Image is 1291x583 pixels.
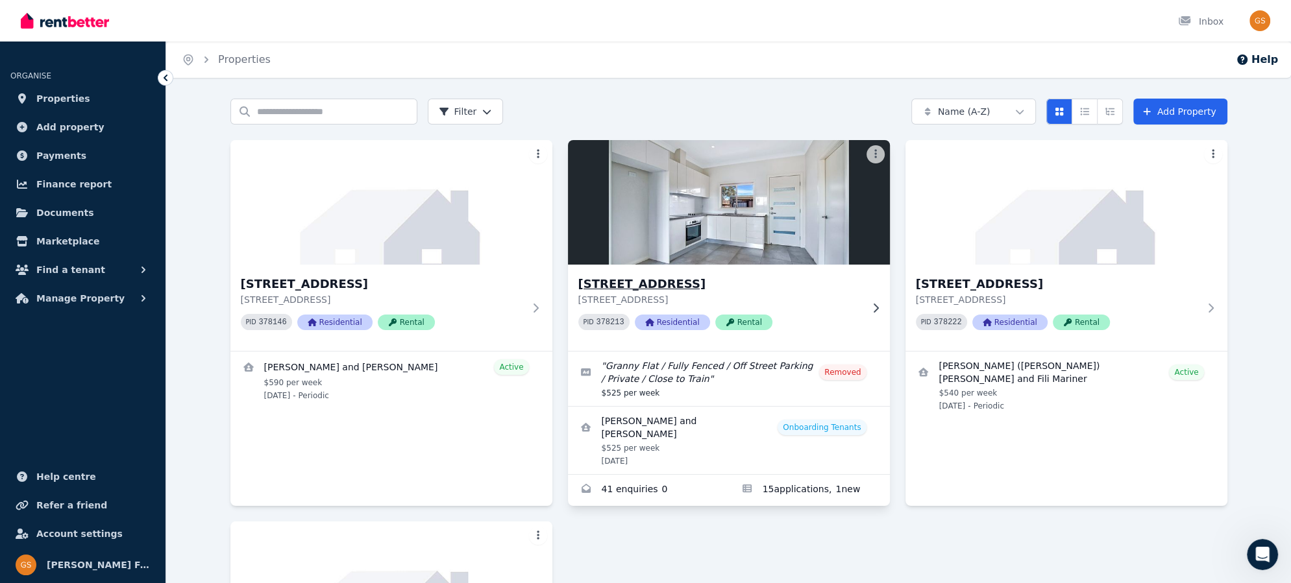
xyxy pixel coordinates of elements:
div: We recommend discussing the refund with your tenant first to avoid any potential disputes later. [21,112,239,150]
span: Payments [36,148,86,163]
a: Properties [218,53,271,65]
button: Compact list view [1072,99,1098,125]
button: Gif picker [41,425,51,435]
p: [STREET_ADDRESS] [578,293,861,306]
a: 15A Crown St, Riverstone[STREET_ADDRESS][STREET_ADDRESS]PID 378213ResidentialRental [568,140,890,351]
button: More options [529,145,547,163]
div: Thank you so much for your kind words! We're always here to help if you have any more questions o... [10,262,213,328]
img: 15A Crown St, Riverstone [559,137,898,268]
button: Emoji picker [20,425,31,435]
img: Profile image for The RentBetter Team [37,7,58,28]
button: Manage Property [10,285,155,311]
nav: Breadcrumb [166,42,286,78]
button: Home [203,5,228,30]
span: Marketplace [36,233,99,249]
div: Inbox [1178,15,1223,28]
span: Help centre [36,469,96,484]
span: Name (A-Z) [938,105,990,118]
code: 378146 [258,318,286,327]
a: View details for Alvin Banaag and Edwin Bico [568,407,890,474]
span: Rental [1053,315,1110,330]
img: Stanyer Family Super Pty Ltd ATF Stanyer Family Super [16,554,36,575]
code: 378222 [933,318,961,327]
div: Stanyer says… [10,198,249,262]
button: More options [1204,145,1222,163]
span: Manage Property [36,291,125,306]
a: Properties [10,86,155,112]
a: Help centre [10,464,155,490]
img: 15 Crown St, Riverstone [230,140,552,265]
div: Hi Rent Better - Thanks heaps for the prompt response. Love your work. 👍👍👍 [57,206,239,244]
a: Account settings [10,521,155,547]
h1: The RentBetter Team [63,6,171,16]
button: go back [8,5,33,30]
button: More options [867,145,885,163]
div: The RentBetter Team says… [10,329,249,372]
h3: [STREET_ADDRESS] [916,275,1199,293]
span: Residential [972,315,1048,330]
div: View options [1046,99,1123,125]
a: Finance report [10,171,155,197]
a: Add Property [1133,99,1227,125]
span: Documents [36,205,94,220]
div: Help The RentBetter Team understand how they’re doing: [21,337,203,363]
div: Help The RentBetter Team understand how they’re doing: [10,329,213,370]
textarea: Message… [11,398,249,420]
span: Finance report [36,176,112,192]
code: 378213 [596,318,624,327]
a: Refer a friend [10,492,155,518]
div: Did that answer your question? [21,167,164,180]
button: Help [1236,52,1278,67]
a: Enquiries for 15A Crown St, Riverstone [568,475,729,506]
span: Refer a friend [36,497,107,513]
img: RentBetter [21,11,109,30]
a: Payments [10,143,155,169]
p: The team can also help [63,16,162,29]
span: Find a tenant [36,262,105,278]
a: 43 Catalina St, North St Marys[STREET_ADDRESS][STREET_ADDRESS]PID 378222ResidentialRental [905,140,1227,351]
button: Find a tenant [10,257,155,283]
span: Rental [715,315,772,330]
span: Rental [378,315,435,330]
span: Add property [36,119,105,135]
a: Documents [10,200,155,226]
h3: [STREET_ADDRESS] [241,275,524,293]
small: PID [921,318,931,326]
small: PID [584,318,594,326]
div: Did that answer your question? [10,159,174,187]
p: [STREET_ADDRESS] [241,293,524,306]
span: Properties [36,91,90,106]
a: View details for Lemuel and Liberty Ramos [230,351,552,409]
button: Send a message… [223,420,243,440]
h3: [STREET_ADDRESS] [578,275,861,293]
button: Upload attachment [62,425,72,435]
small: PID [246,318,256,326]
span: [PERSON_NAME] Family Super Pty Ltd ATF [PERSON_NAME] Family Super [47,557,150,573]
div: Hi Rent Better - Thanks heaps for the prompt response. Love your work. 👍👍👍 [47,198,249,252]
iframe: Intercom live chat [1247,539,1278,570]
div: The RentBetter Team says… [10,262,249,329]
div: The RentBetter Team says… [10,372,249,464]
div: The RentBetter Team says… [10,159,249,198]
a: Edit listing: Granny Flat / Fully Fenced / Off Street Parking / Private / Close to Train [568,351,890,406]
a: View details for Vitaliano (Victor) Pulaa and Fili Mariner [905,351,1227,419]
div: Thank you so much for your kind words! We're always here to help if you have any more questions o... [21,270,203,320]
a: Marketplace [10,228,155,254]
button: More options [529,527,547,545]
span: Account settings [36,526,123,541]
button: Name (A-Z) [911,99,1036,125]
a: Applications for 15A Crown St, Riverstone [729,475,890,506]
button: Expanded list view [1097,99,1123,125]
div: Rate your conversation [24,385,178,401]
a: 15 Crown St, Riverstone[STREET_ADDRESS][STREET_ADDRESS]PID 378146ResidentialRental [230,140,552,351]
span: ORGANISE [10,71,51,80]
div: Close [228,5,251,29]
button: Card view [1046,99,1072,125]
p: [STREET_ADDRESS] [916,293,1199,306]
a: Add property [10,114,155,140]
span: Residential [635,315,710,330]
img: Stanyer Family Super Pty Ltd ATF Stanyer Family Super [1249,10,1270,31]
div: Since you want to refund the bond in full, you can initiate this yourself through the . When star... [21,42,239,105]
span: Filter [439,105,477,118]
button: Filter [428,99,504,125]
